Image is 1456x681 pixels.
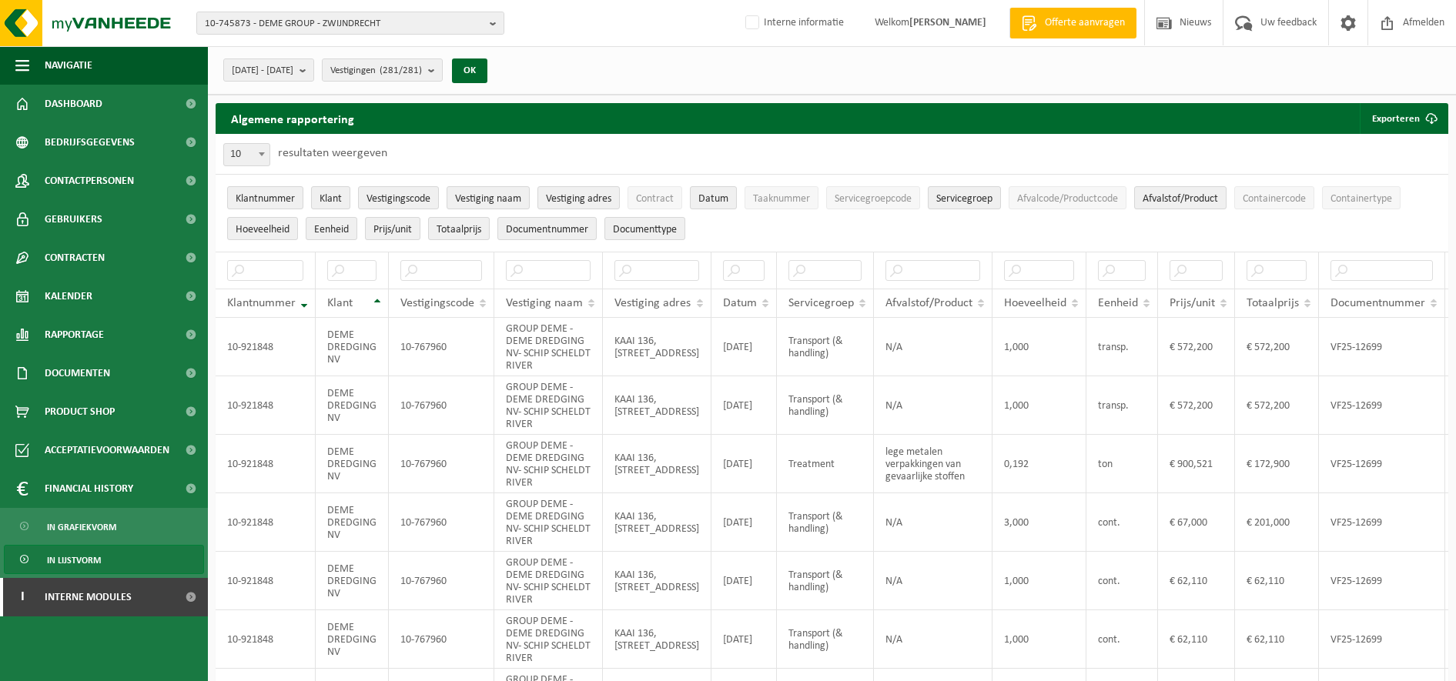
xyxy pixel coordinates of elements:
label: resultaten weergeven [278,147,387,159]
button: [DATE] - [DATE] [223,58,314,82]
td: Transport (& handling) [777,493,874,552]
span: Eenheid [314,224,349,235]
button: DatumDatum: Activate to sort [690,186,737,209]
button: TotaalprijsTotaalprijs: Activate to sort [428,217,490,240]
span: Servicegroepcode [835,193,912,205]
span: Prijs/unit [373,224,412,235]
span: Taaknummer [753,193,810,205]
span: Offerte aanvragen [1041,15,1129,31]
span: Hoeveelheid [1004,297,1066,309]
td: N/A [874,552,992,610]
td: 10-767960 [389,376,494,435]
span: Servicegroep [788,297,854,309]
span: Datum [723,297,757,309]
span: Vestiging adres [614,297,691,309]
span: Acceptatievoorwaarden [45,431,169,469]
span: [DATE] - [DATE] [232,59,293,82]
span: Afvalstof/Product [885,297,972,309]
td: KAAI 136, [STREET_ADDRESS] [603,435,711,493]
td: KAAI 136, [STREET_ADDRESS] [603,552,711,610]
span: Afvalcode/Productcode [1017,193,1118,205]
td: [DATE] [711,493,777,552]
td: 10-921848 [216,318,316,376]
td: 10-767960 [389,552,494,610]
td: N/A [874,376,992,435]
td: 10-767960 [389,610,494,669]
span: Contract [636,193,674,205]
td: 10-921848 [216,610,316,669]
td: [DATE] [711,318,777,376]
label: Interne informatie [742,12,844,35]
td: KAAI 136, [STREET_ADDRESS] [603,493,711,552]
td: Transport (& handling) [777,318,874,376]
span: Eenheid [1098,297,1138,309]
a: In grafiekvorm [4,512,204,541]
td: GROUP DEME - DEME DREDGING NV- SCHIP SCHELDT RIVER [494,376,603,435]
span: 10-745873 - DEME GROUP - ZWIJNDRECHT [205,12,484,35]
span: Vestiging naam [455,193,521,205]
td: VF25-12699 [1319,435,1445,493]
span: Kalender [45,277,92,315]
td: GROUP DEME - DEME DREDGING NV- SCHIP SCHELDT RIVER [494,318,603,376]
span: 10 [223,143,270,166]
span: Klant [327,297,353,309]
strong: [PERSON_NAME] [909,17,986,28]
span: Prijs/unit [1170,297,1215,309]
button: Afvalstof/ProductAfvalstof/Product: Activate to sort [1134,186,1227,209]
button: Afvalcode/ProductcodeAfvalcode/Productcode: Activate to sort [1009,186,1126,209]
button: Vestiging naamVestiging naam: Activate to sort [447,186,530,209]
span: Vestigingen [330,59,422,82]
a: Offerte aanvragen [1009,8,1136,38]
count: (281/281) [380,65,422,75]
td: € 900,521 [1158,435,1235,493]
td: transp. [1086,318,1158,376]
td: € 572,200 [1158,376,1235,435]
td: GROUP DEME - DEME DREDGING NV- SCHIP SCHELDT RIVER [494,435,603,493]
td: KAAI 136, [STREET_ADDRESS] [603,376,711,435]
button: Vestigingen(281/281) [322,58,443,82]
span: Financial History [45,469,133,508]
button: ContainertypeContainertype: Activate to sort [1322,186,1401,209]
td: € 62,110 [1235,610,1319,669]
button: ServicegroepcodeServicegroepcode: Activate to sort [826,186,920,209]
span: Contracten [45,239,105,277]
button: KlantKlant: Activate to sort [311,186,350,209]
td: DEME DREDGING NV [316,318,389,376]
td: DEME DREDGING NV [316,552,389,610]
td: N/A [874,318,992,376]
span: Gebruikers [45,200,102,239]
span: Hoeveelheid [236,224,290,235]
td: 1,000 [992,552,1086,610]
td: 10-921848 [216,435,316,493]
span: Servicegroep [936,193,992,205]
td: 10-767960 [389,435,494,493]
button: HoeveelheidHoeveelheid: Activate to sort [227,217,298,240]
span: Documentnummer [506,224,588,235]
button: 10-745873 - DEME GROUP - ZWIJNDRECHT [196,12,504,35]
td: € 62,110 [1158,552,1235,610]
td: [DATE] [711,610,777,669]
td: € 62,110 [1158,610,1235,669]
td: DEME DREDGING NV [316,435,389,493]
span: Containertype [1330,193,1392,205]
td: 1,000 [992,318,1086,376]
span: Interne modules [45,578,132,616]
td: DEME DREDGING NV [316,376,389,435]
td: 0,192 [992,435,1086,493]
span: In lijstvorm [47,546,101,575]
td: ton [1086,435,1158,493]
td: € 201,000 [1235,493,1319,552]
td: GROUP DEME - DEME DREDGING NV- SCHIP SCHELDT RIVER [494,552,603,610]
button: Prijs/unitPrijs/unit: Activate to sort [365,217,420,240]
span: Contactpersonen [45,162,134,200]
td: VF25-12699 [1319,318,1445,376]
a: In lijstvorm [4,545,204,574]
td: 10-921848 [216,552,316,610]
td: € 572,200 [1235,376,1319,435]
td: cont. [1086,552,1158,610]
button: VestigingscodeVestigingscode: Activate to sort [358,186,439,209]
span: Totaalprijs [437,224,481,235]
td: 3,000 [992,493,1086,552]
td: cont. [1086,610,1158,669]
button: OK [452,58,487,83]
